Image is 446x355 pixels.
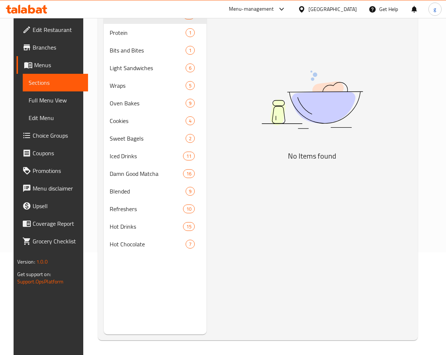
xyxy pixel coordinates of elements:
[186,241,194,248] span: 7
[104,3,206,256] nav: Menu sections
[104,130,206,147] div: Sweet Bagels2
[17,257,35,267] span: Version:
[110,240,186,249] span: Hot Chocolate
[186,187,195,196] div: items
[186,99,195,108] div: items
[104,94,206,112] div: Oven Bakes9
[33,237,82,246] span: Grocery Checklist
[104,200,206,218] div: Refreshers10
[110,46,186,55] span: Bits and Bites
[186,134,195,143] div: items
[104,182,206,200] div: Blended9
[104,59,206,77] div: Light Sandwiches6
[110,28,186,37] span: Protein
[186,47,194,54] span: 1
[186,82,194,89] span: 5
[104,77,206,94] div: Wraps5
[434,5,436,13] span: g
[186,188,194,195] span: 9
[104,165,206,182] div: Damn Good Matcha16
[110,64,186,72] span: Light Sandwiches
[104,112,206,130] div: Cookies4
[104,147,206,165] div: Iced Drinks11
[29,113,82,122] span: Edit Menu
[17,232,88,250] a: Grocery Checklist
[17,162,88,180] a: Promotions
[17,144,88,162] a: Coupons
[183,152,195,160] div: items
[183,222,195,231] div: items
[33,219,82,228] span: Coverage Report
[29,96,82,105] span: Full Menu View
[186,29,194,36] span: 1
[23,109,88,127] a: Edit Menu
[110,152,183,160] span: Iced Drinks
[186,100,194,107] span: 9
[110,222,183,231] span: Hot Drinks
[104,235,206,253] div: Hot Chocolate7
[110,134,186,143] span: Sweet Bagels
[220,51,404,148] img: dish.svg
[17,215,88,232] a: Coverage Report
[33,25,82,34] span: Edit Restaurant
[104,218,206,235] div: Hot Drinks15
[183,223,194,230] span: 15
[186,81,195,90] div: items
[186,116,195,125] div: items
[186,65,194,72] span: 6
[17,21,88,39] a: Edit Restaurant
[186,64,195,72] div: items
[33,166,82,175] span: Promotions
[29,78,82,87] span: Sections
[17,197,88,215] a: Upsell
[308,5,357,13] div: [GEOGRAPHIC_DATA]
[110,187,186,196] span: Blended
[183,153,194,160] span: 11
[33,149,82,157] span: Coupons
[36,257,48,267] span: 1.0.0
[183,170,194,177] span: 16
[17,56,88,74] a: Menus
[186,240,195,249] div: items
[183,169,195,178] div: items
[33,43,82,52] span: Branches
[33,131,82,140] span: Choice Groups
[110,81,186,90] span: Wraps
[34,61,82,69] span: Menus
[186,46,195,55] div: items
[17,269,51,279] span: Get support on:
[17,180,88,197] a: Menu disclaimer
[183,206,194,213] span: 10
[17,127,88,144] a: Choice Groups
[23,74,88,91] a: Sections
[17,277,64,286] a: Support.OpsPlatform
[33,184,82,193] span: Menu disclaimer
[110,204,183,213] span: Refreshers
[23,91,88,109] a: Full Menu View
[33,202,82,210] span: Upsell
[186,117,194,124] span: 4
[110,116,186,125] span: Cookies
[186,135,194,142] span: 2
[186,28,195,37] div: items
[17,39,88,56] a: Branches
[104,41,206,59] div: Bits and Bites1
[110,169,183,178] span: Damn Good Matcha
[229,5,274,14] div: Menu-management
[183,204,195,213] div: items
[110,99,186,108] span: Oven Bakes
[220,150,404,162] h5: No Items found
[104,24,206,41] div: Protein1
